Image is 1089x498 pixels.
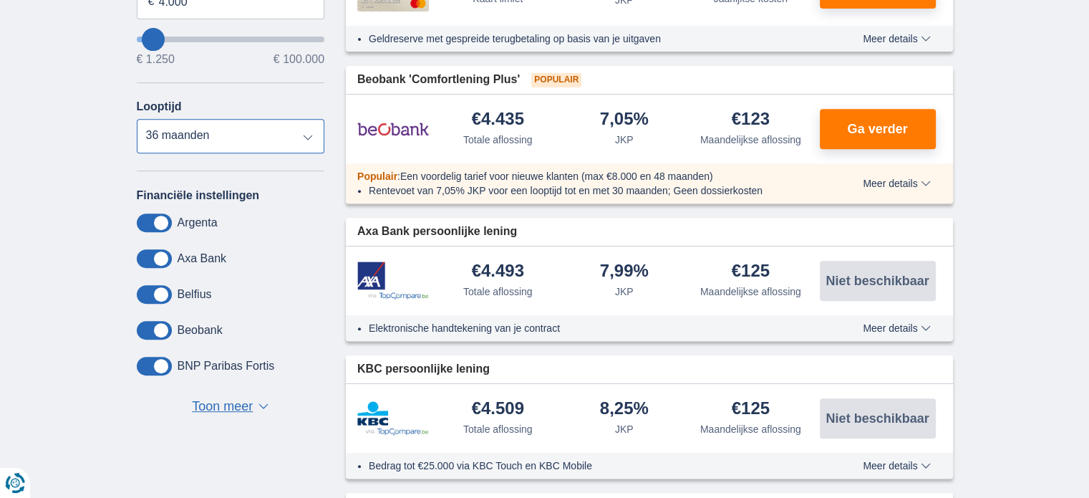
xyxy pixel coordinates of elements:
span: Meer details [863,178,930,188]
span: Populair [357,171,397,182]
span: Beobank 'Comfortlening Plus' [357,72,520,88]
div: €4.493 [472,262,524,282]
span: Een voordelig tarief voor nieuwe klanten (max €8.000 en 48 maanden) [400,171,713,182]
div: 7,05% [600,110,649,130]
button: Ga verder [820,109,936,149]
div: Totale aflossing [463,422,533,436]
div: 8,25% [600,400,649,419]
span: € 100.000 [274,54,324,65]
div: €123 [732,110,770,130]
div: Maandelijkse aflossing [700,422,801,436]
span: Populair [531,73,581,87]
span: ▼ [258,403,268,409]
li: Elektronische handtekening van je contract [369,321,810,335]
div: Totale aflossing [463,133,533,147]
div: JKP [615,284,634,299]
span: Niet beschikbaar [826,412,929,425]
button: Meer details [852,178,941,189]
button: Toon meer ▼ [188,397,273,417]
div: €125 [732,400,770,419]
span: Axa Bank persoonlijke lening [357,224,517,240]
span: Meer details [863,34,930,44]
span: Niet beschikbaar [826,274,929,287]
li: Rentevoet van 7,05% JKP voor een looptijd tot en met 30 maanden; Geen dossierkosten [369,183,810,198]
span: Toon meer [192,398,253,416]
button: Meer details [852,460,941,471]
div: : [346,169,822,183]
button: Meer details [852,322,941,334]
span: € 1.250 [137,54,175,65]
div: €4.435 [472,110,524,130]
span: KBC persoonlijke lening [357,361,490,378]
label: Financiële instellingen [137,189,260,202]
label: Beobank [178,324,223,337]
input: wantToBorrow [137,37,325,42]
span: Ga verder [847,123,907,135]
div: 7,99% [600,262,649,282]
div: €4.509 [472,400,524,419]
label: Belfius [178,288,212,301]
img: product.pl.alt Axa Bank [357,262,429,300]
button: Niet beschikbaar [820,398,936,439]
div: Totale aflossing [463,284,533,299]
div: JKP [615,133,634,147]
img: product.pl.alt KBC [357,401,429,436]
li: Bedrag tot €25.000 via KBC Touch en KBC Mobile [369,459,810,473]
li: Geldreserve met gespreide terugbetaling op basis van je uitgaven [369,32,810,46]
div: €125 [732,262,770,282]
div: Maandelijkse aflossing [700,284,801,299]
label: Axa Bank [178,252,226,265]
label: Argenta [178,216,218,229]
span: Meer details [863,323,930,333]
label: Looptijd [137,100,182,113]
img: product.pl.alt Beobank [357,111,429,147]
div: Maandelijkse aflossing [700,133,801,147]
span: Meer details [863,461,930,471]
label: BNP Paribas Fortis [178,360,275,373]
div: JKP [615,422,634,436]
button: Niet beschikbaar [820,261,936,301]
button: Meer details [852,33,941,44]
